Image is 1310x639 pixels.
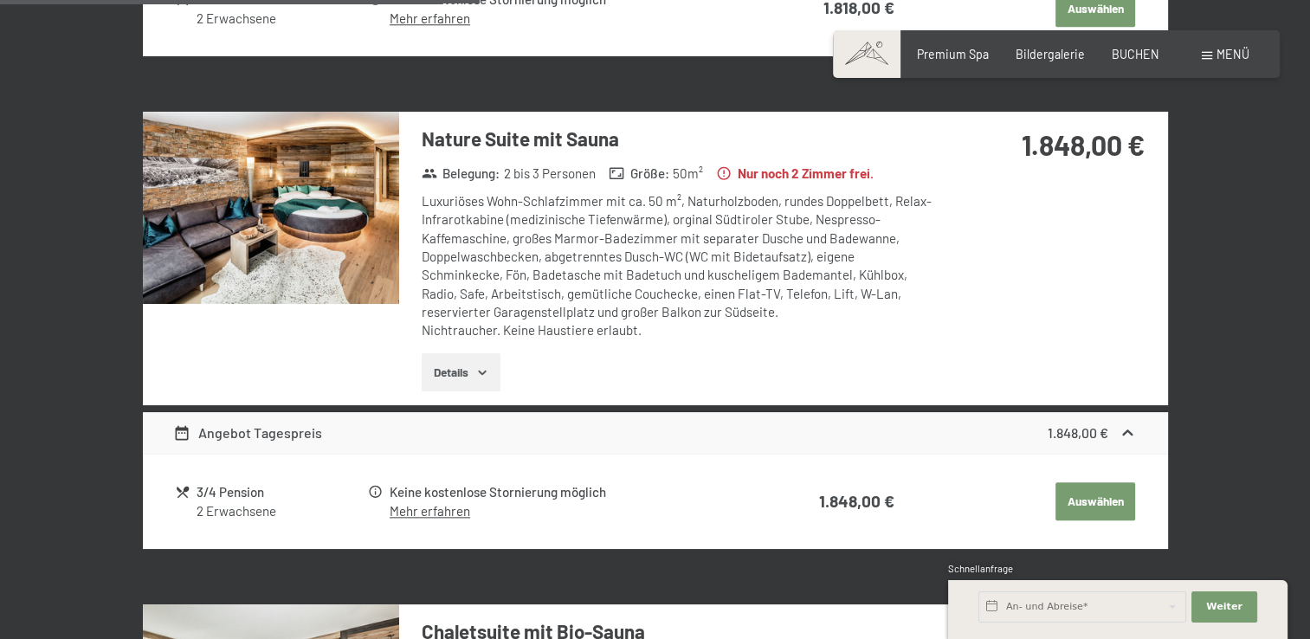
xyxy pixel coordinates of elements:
[390,10,470,26] a: Mehr erfahren
[197,10,365,28] div: 2 Erwachsene
[390,503,470,519] a: Mehr erfahren
[143,112,399,304] img: mss_renderimg.php
[819,491,894,511] strong: 1.848,00 €
[390,482,750,502] div: Keine kostenlose Stornierung möglich
[422,353,500,391] button: Details
[673,165,703,183] span: 50 m²
[1216,47,1249,61] span: Menü
[948,563,1013,574] span: Schnellanfrage
[197,482,365,502] div: 3/4 Pension
[143,412,1168,454] div: Angebot Tagespreis1.848,00 €
[1206,600,1242,614] span: Weiter
[197,502,365,520] div: 2 Erwachsene
[1112,47,1159,61] a: BUCHEN
[1048,424,1108,441] strong: 1.848,00 €
[1022,128,1145,161] strong: 1.848,00 €
[609,165,669,183] strong: Größe :
[422,126,937,152] h3: Nature Suite mit Sauna
[173,423,322,443] div: Angebot Tagespreis
[1055,482,1135,520] button: Auswählen
[917,47,989,61] a: Premium Spa
[1191,591,1257,623] button: Weiter
[504,165,596,183] span: 2 bis 3 Personen
[1016,47,1085,61] a: Bildergalerie
[422,165,500,183] strong: Belegung :
[716,165,874,183] strong: Nur noch 2 Zimmer frei.
[422,192,937,339] div: Luxuriöses Wohn-Schlafzimmer mit ca. 50 m², Naturholzboden, rundes Doppelbett, Relax-Infrarotkabi...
